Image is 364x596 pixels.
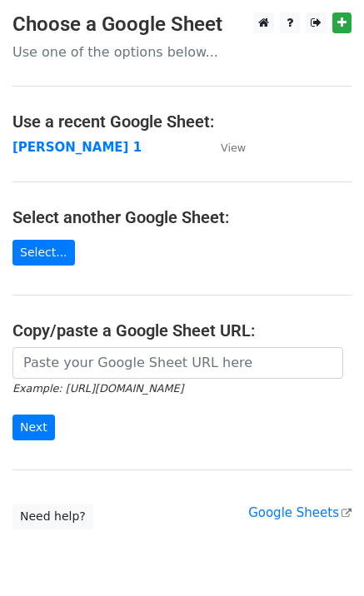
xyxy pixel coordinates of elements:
small: Example: [URL][DOMAIN_NAME] [12,382,183,395]
h4: Copy/paste a Google Sheet URL: [12,320,352,340]
input: Next [12,415,55,440]
a: Select... [12,240,75,266]
a: View [204,140,246,155]
a: [PERSON_NAME] 1 [12,140,142,155]
a: Need help? [12,504,93,529]
h3: Choose a Google Sheet [12,12,352,37]
input: Paste your Google Sheet URL here [12,347,343,379]
small: View [221,142,246,154]
p: Use one of the options below... [12,43,352,61]
h4: Select another Google Sheet: [12,207,352,227]
a: Google Sheets [248,505,352,520]
h4: Use a recent Google Sheet: [12,112,352,132]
